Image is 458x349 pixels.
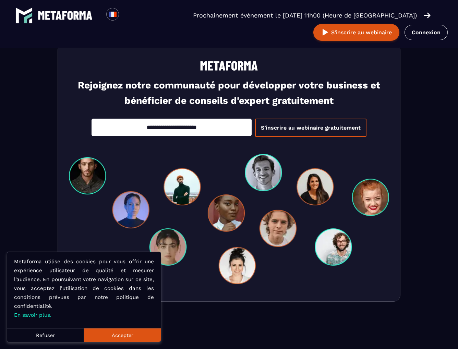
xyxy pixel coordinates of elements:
[200,61,258,71] img: logo
[15,7,33,24] img: logo
[405,25,448,40] a: Connexion
[424,12,431,19] img: arrow-right
[255,119,366,137] button: S’inscrire au webinaire gratuitement
[193,11,417,20] p: Prochainement événement le [DATE] 11h00 (Heure de [GEOGRAPHIC_DATA])
[119,8,136,23] div: Search for option
[7,328,84,342] button: Refuser
[321,28,329,37] img: play
[38,11,93,20] img: logo
[125,11,130,20] input: Search for option
[69,77,389,108] h3: Rejoignez notre communauté pour développer votre business et bénéficier de conseils d'expert grat...
[313,24,399,41] button: S’inscrire au webinaire
[84,328,161,342] button: Accepter
[108,10,117,19] img: fr
[69,154,389,284] img: people
[14,312,51,318] a: En savoir plus.
[14,257,154,320] p: Metaforma utilise des cookies pour vous offrir une expérience utilisateur de qualité et mesurer l...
